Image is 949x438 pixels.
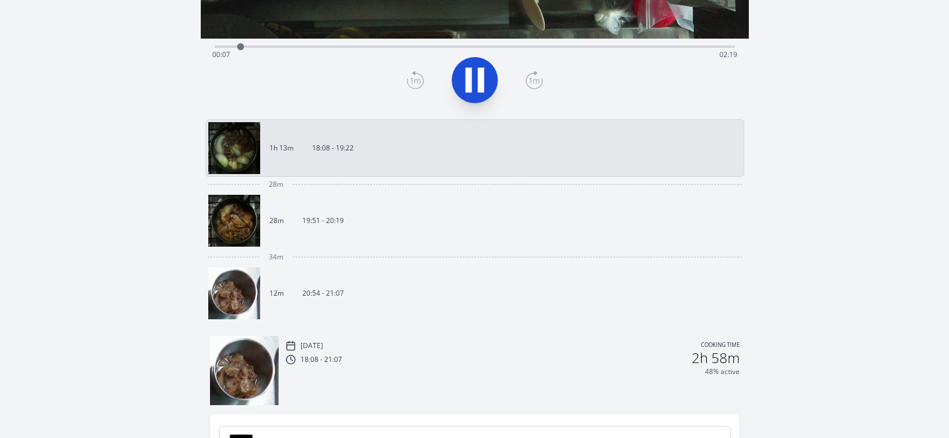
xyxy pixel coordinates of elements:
img: 250918105145_thumb.jpeg [208,195,260,247]
span: 28m [269,180,283,189]
p: 48% active [705,367,740,376]
p: 20:54 - 21:07 [302,289,344,298]
p: 19:51 - 20:19 [302,216,344,225]
p: 12m [269,289,284,298]
h2: 2h 58m [692,351,740,365]
p: 28m [269,216,284,225]
p: Cooking time [701,341,740,351]
span: 02:19 [719,50,737,59]
span: 34m [269,252,283,262]
img: 250918090931_thumb.jpeg [208,122,260,174]
span: 00:07 [212,50,230,59]
p: 1h 13m [269,144,294,153]
p: 18:08 - 21:07 [301,355,342,364]
img: 250918115509_thumb.jpeg [210,336,279,405]
p: 18:08 - 19:22 [312,144,354,153]
img: 250918115509_thumb.jpeg [208,267,260,319]
p: [DATE] [301,341,323,350]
